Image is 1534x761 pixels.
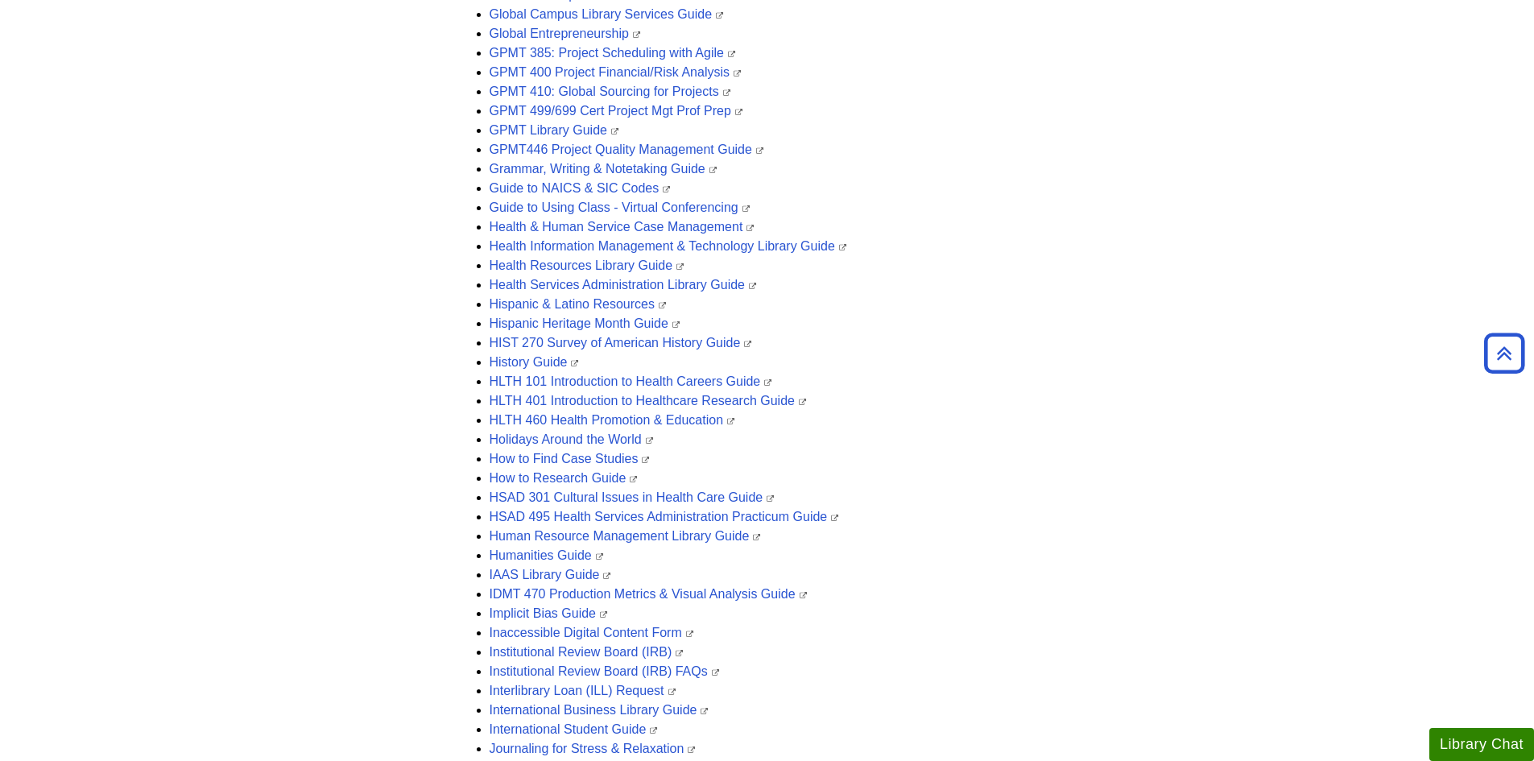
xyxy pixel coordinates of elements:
a: International Business Library Guide [490,703,709,717]
button: Library Chat [1429,728,1534,761]
a: History Guide [490,355,579,369]
a: HSAD 495 Health Services Administration Practicum Guide [490,510,839,523]
a: Institutional Review Board (IRB) [490,645,684,659]
a: Implicit Bias Guide [490,606,608,620]
a: Guide to NAICS & SIC Codes [490,181,671,195]
a: Global Entrepreneurship [490,27,640,40]
a: Holidays Around the World [490,432,653,446]
a: HLTH 401 Introduction to Healthcare Research Guide [490,394,806,407]
a: Journaling for Stress & Relaxation [490,742,696,755]
a: Health Services Administration Library Guide [490,278,756,292]
a: IDMT 470 Production Metrics & Visual Analysis Guide [490,587,807,601]
a: HSAD 301 Cultural Issues in Health Care Guide [490,490,775,504]
a: Inaccessible Digital Content Form [490,626,693,639]
a: GPMT 385: Project Scheduling with Agile [490,46,735,60]
a: GPMT 499/699 Cert Project Mgt Prof Prep [490,104,742,118]
a: Health & Human Service Case Management [490,220,755,234]
a: HIST 270 Survey of American History Guide [490,336,752,349]
a: Back to Top [1478,342,1530,364]
a: How to Research Guide [490,471,638,485]
a: HLTH 101 Introduction to Health Careers Guide [490,374,772,388]
a: GPMT 400 Project Financial/Risk Analysis [490,65,741,79]
a: HLTH 460 Health Promotion & Education [490,413,735,427]
a: Health Information Management & Technology Library Guide [490,239,846,253]
a: Health Resources Library Guide [490,258,684,272]
a: GPMT Library Guide [490,123,618,137]
a: GPMT 410: Global Sourcing for Projects [490,85,730,98]
a: GPMT446 Project Quality Management Guide [490,143,763,156]
a: Humanities Guide [490,548,603,562]
a: Institutional Review Board (IRB) FAQs [490,664,719,678]
a: International Student Guide [490,722,658,736]
a: Hispanic Heritage Month Guide [490,316,680,330]
a: IAAS Library Guide [490,568,611,581]
a: Hispanic & Latino Resources [490,297,666,311]
a: Human Resource Management Library Guide [490,529,761,543]
a: How to Find Case Studies [490,452,650,465]
a: Grammar, Writing & Notetaking Guide [490,162,717,176]
a: Global Campus Library Services Guide [490,7,724,21]
a: Interlibrary Loan (ILL) Request [490,684,676,697]
a: Guide to Using Class - Virtual Conferencing [490,201,750,214]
